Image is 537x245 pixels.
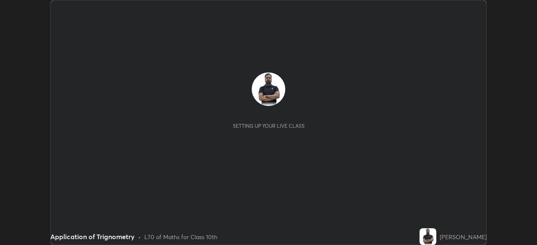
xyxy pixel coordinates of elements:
div: Setting up your live class [233,123,305,129]
div: • [138,232,141,241]
img: 0c8df2c01d794e2da0105440b8b97c69.jpg [420,228,436,245]
div: L70 of Maths for Class 10th [144,232,217,241]
img: 0c8df2c01d794e2da0105440b8b97c69.jpg [252,72,285,106]
div: [PERSON_NAME] [440,232,487,241]
div: Application of Trignometry [50,232,135,242]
